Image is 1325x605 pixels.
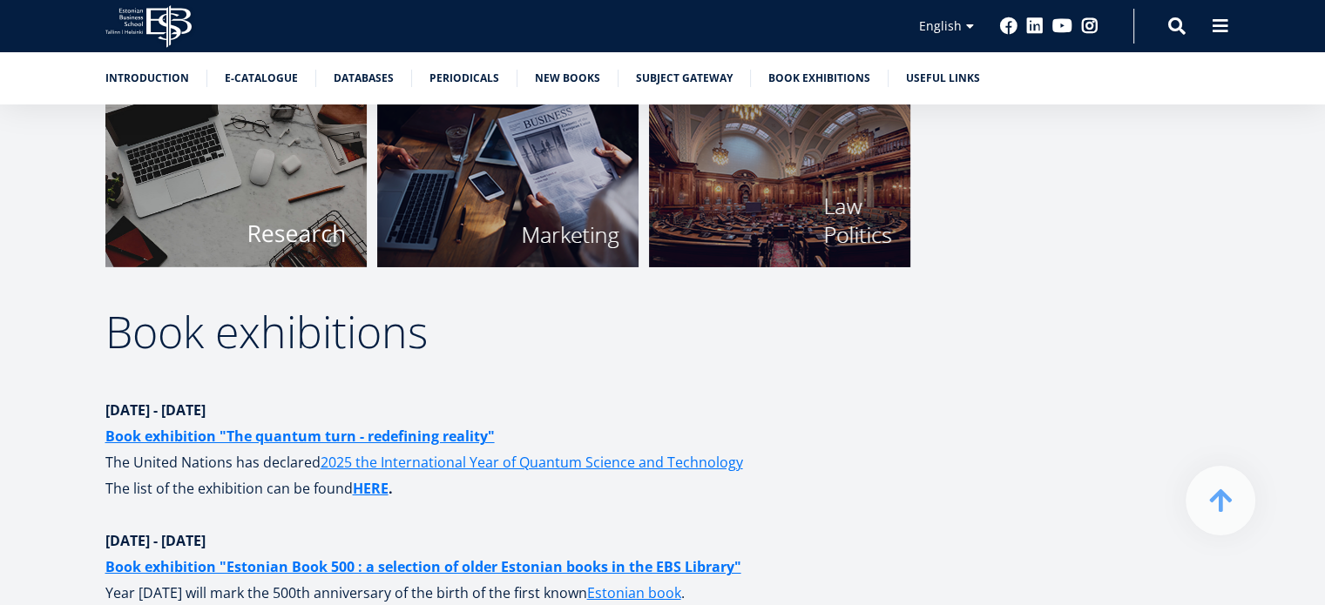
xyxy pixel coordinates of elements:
[225,70,298,87] a: E-catalogue
[334,70,394,87] a: Databases
[105,400,206,420] strong: [DATE] - [DATE]
[105,423,933,475] p: The United Nations has declared
[353,479,393,498] strong: .
[105,427,495,446] strong: Book exhibition "The quantum turn - redefining reality"
[768,70,870,87] a: Book exhibitions
[1026,17,1044,35] a: Linkedin
[105,310,933,353] h2: Book exhibitions
[636,70,733,87] a: Subject Gateway
[1081,17,1099,35] a: Instagram
[1052,17,1072,35] a: Youtube
[105,531,206,550] strong: [DATE] - [DATE]
[321,449,743,475] a: 2025 the International Year of Quantum Science and Technology
[535,70,600,87] a: New books
[649,93,910,267] img: 15. Õigus eng.png
[105,423,495,449] a: Book exhibition "The quantum turn - redefining reality"
[105,475,933,501] p: The list of the exhibition can be found
[906,70,980,87] a: Useful links
[1000,17,1017,35] a: Facebook
[377,93,639,267] img: 14. Turundus eng.png
[353,475,389,501] a: HERE
[429,70,499,87] a: Periodicals
[105,554,741,580] a: Book exhibition "Estonian Book 500 : a selection of older Estonian books in the EBS Library"
[105,70,189,87] a: Introduction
